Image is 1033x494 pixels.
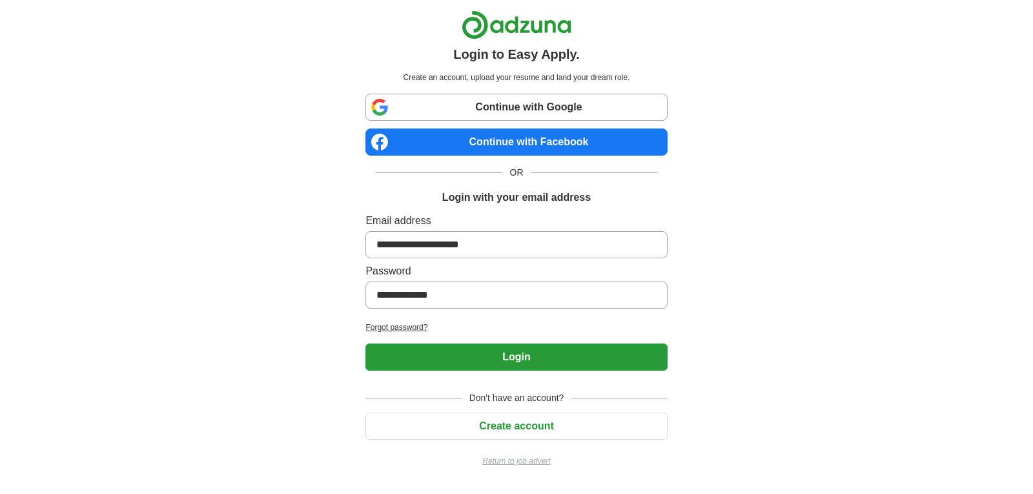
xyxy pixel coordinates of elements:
p: Create an account, upload your resume and land your dream role. [368,72,664,83]
label: Email address [365,213,667,229]
button: Login [365,344,667,371]
a: Create account [365,420,667,431]
span: Don't have an account? [462,391,572,405]
a: Continue with Facebook [365,129,667,156]
span: OR [502,166,531,180]
label: Password [365,263,667,279]
img: Adzuna logo [462,10,571,39]
button: Create account [365,413,667,440]
a: Continue with Google [365,94,667,121]
a: Forgot password? [365,322,667,333]
a: Return to job advert [365,455,667,467]
h1: Login to Easy Apply. [453,45,580,64]
h1: Login with your email address [442,190,591,205]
